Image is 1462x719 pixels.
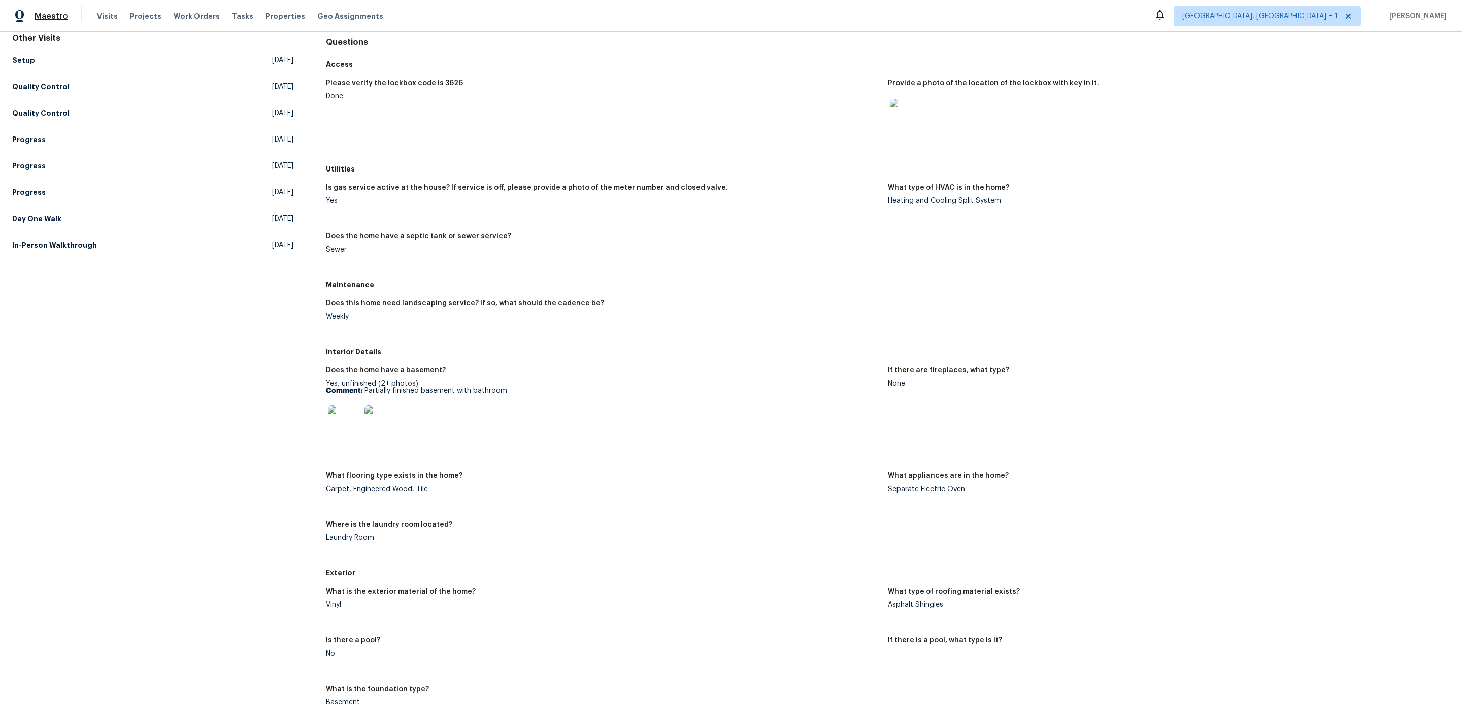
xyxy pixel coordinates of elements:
[272,187,293,197] span: [DATE]
[1385,11,1447,21] span: [PERSON_NAME]
[12,236,293,254] a: In-Person Walkthrough[DATE]
[12,51,293,70] a: Setup[DATE]
[326,37,1450,47] h4: Questions
[272,134,293,145] span: [DATE]
[12,130,293,149] a: Progress[DATE]
[326,367,446,374] h5: Does the home have a basement?
[12,210,293,228] a: Day One Walk[DATE]
[272,82,293,92] span: [DATE]
[326,387,362,394] b: Comment:
[888,472,1009,480] h5: What appliances are in the home?
[12,33,293,43] div: Other Visits
[326,521,452,528] h5: Where is the laundry room located?
[317,11,383,21] span: Geo Assignments
[12,187,46,197] h5: Progress
[272,108,293,118] span: [DATE]
[326,280,1450,290] h5: Maintenance
[326,472,462,480] h5: What flooring type exists in the home?
[326,197,880,204] div: Yes
[12,161,46,171] h5: Progress
[12,183,293,201] a: Progress[DATE]
[265,11,305,21] span: Properties
[12,78,293,96] a: Quality Control[DATE]
[272,161,293,171] span: [DATE]
[326,601,880,608] div: Vinyl
[12,214,61,224] h5: Day One Walk
[326,380,880,444] div: Yes, unfinished (2+ photos)
[326,534,880,541] div: Laundry Room
[888,601,1442,608] div: Asphalt Shingles
[12,82,70,92] h5: Quality Control
[326,246,880,253] div: Sewer
[130,11,161,21] span: Projects
[326,80,463,87] h5: Please verify the lockbox code is 3626
[888,184,1009,191] h5: What type of HVAC is in the home?
[326,387,880,394] p: Partially finished basement with bathroom
[888,486,1442,493] div: Separate Electric Oven
[326,93,880,100] div: Done
[326,650,880,657] div: No
[326,233,511,240] h5: Does the home have a septic tank or sewer service?
[12,108,70,118] h5: Quality Control
[326,164,1450,174] h5: Utilities
[326,568,1450,578] h5: Exterior
[326,686,429,693] h5: What is the foundation type?
[174,11,220,21] span: Work Orders
[12,104,293,122] a: Quality Control[DATE]
[888,197,1442,204] div: Heating and Cooling Split System
[326,486,880,493] div: Carpet, Engineered Wood, Tile
[12,134,46,145] h5: Progress
[888,637,1002,644] h5: If there is a pool, what type is it?
[326,637,380,644] h5: Is there a pool?
[12,55,35,65] h5: Setup
[97,11,118,21] span: Visits
[326,588,476,595] h5: What is the exterior material of the home?
[326,59,1450,70] h5: Access
[272,55,293,65] span: [DATE]
[888,80,1099,87] h5: Provide a photo of the location of the lockbox with key in it.
[888,380,1442,387] div: None
[35,11,68,21] span: Maestro
[326,300,604,307] h5: Does this home need landscaping service? If so, what should the cadence be?
[1182,11,1338,21] span: [GEOGRAPHIC_DATA], [GEOGRAPHIC_DATA] + 1
[272,240,293,250] span: [DATE]
[272,214,293,224] span: [DATE]
[326,699,880,706] div: Basement
[888,367,1009,374] h5: If there are fireplaces, what type?
[888,588,1020,595] h5: What type of roofing material exists?
[232,13,253,20] span: Tasks
[12,157,293,175] a: Progress[DATE]
[326,313,880,320] div: Weekly
[326,184,728,191] h5: Is gas service active at the house? If service is off, please provide a photo of the meter number...
[12,240,97,250] h5: In-Person Walkthrough
[326,347,1450,357] h5: Interior Details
